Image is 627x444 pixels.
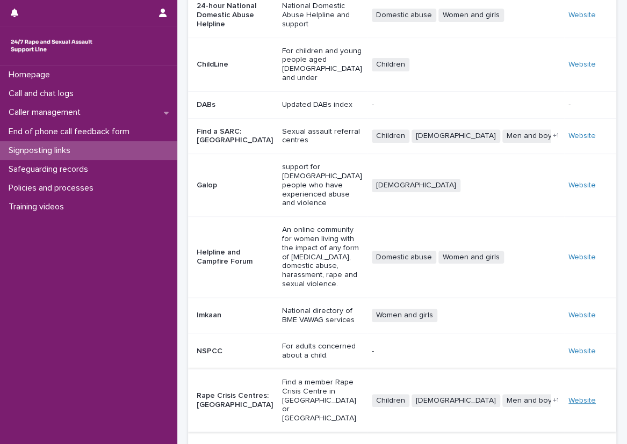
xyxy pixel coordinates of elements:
span: Women and girls [372,309,437,322]
p: ChildLine [197,60,273,69]
p: Call and chat logs [4,89,82,99]
tr: Helpline and Campfire ForumAn online community for women living with the impact of any form of [M... [188,217,616,298]
span: [DEMOGRAPHIC_DATA] [372,179,460,192]
p: Sexual assault referral centres [282,127,363,145]
span: + 1 [553,397,559,404]
tr: Rape Crisis Centres: [GEOGRAPHIC_DATA]Find a member Rape Crisis Centre in [GEOGRAPHIC_DATA] or [G... [188,369,616,432]
a: Website [568,11,596,19]
a: Website [568,253,596,261]
span: Domestic abuse [372,251,436,264]
tr: Galopsupport for [DEMOGRAPHIC_DATA] people who have experienced abuse and violence[DEMOGRAPHIC_DA... [188,154,616,217]
tr: ImkaanNational directory of BME VAWAG servicesWomen and girlsWebsite [188,297,616,333]
p: National Domestic Abuse Helpline and support [282,2,363,28]
p: Find a member Rape Crisis Centre in [GEOGRAPHIC_DATA] or [GEOGRAPHIC_DATA]. [282,378,363,423]
span: [DEMOGRAPHIC_DATA] [412,129,500,143]
p: Find a SARC: [GEOGRAPHIC_DATA] [197,127,273,145]
span: [DEMOGRAPHIC_DATA] [412,394,500,407]
p: Galop [197,181,273,190]
p: National directory of BME VAWAG services [282,307,363,325]
p: 24-hour National Domestic Abuse Helpline [197,2,273,28]
p: NSPCC [197,347,273,356]
span: Children [372,58,409,71]
p: Signposting links [4,145,79,156]
span: Children [372,129,409,143]
p: End of phone call feedback form [4,127,138,137]
p: Caller management [4,107,89,118]
a: Website [568,132,596,140]
p: Helpline and Campfire Forum [197,248,273,266]
a: Website [568,311,596,319]
p: For children and young people aged [DEMOGRAPHIC_DATA] and under [282,47,363,83]
span: Women and girls [438,9,504,22]
p: Rape Crisis Centres: [GEOGRAPHIC_DATA] [197,391,273,410]
p: Imkaan [197,311,273,320]
a: Website [568,397,596,404]
p: DABs [197,100,273,110]
p: - [372,100,560,110]
tr: Find a SARC: [GEOGRAPHIC_DATA]Sexual assault referral centresChildren[DEMOGRAPHIC_DATA]Men and bo... [188,118,616,154]
p: - [568,98,573,110]
tr: DABsUpdated DABs index--- [188,91,616,118]
span: Children [372,394,409,407]
span: Women and girls [438,251,504,264]
span: Domestic abuse [372,9,436,22]
p: Policies and processes [4,183,102,193]
span: + 1 [553,133,559,139]
img: rhQMoQhaT3yELyF149Cw [9,35,95,56]
a: Website [568,181,596,189]
tr: ChildLineFor children and young people aged [DEMOGRAPHIC_DATA] and underChildrenWebsite [188,38,616,91]
span: Men and boys [502,129,560,143]
span: Men and boys [502,394,560,407]
p: - [372,347,560,356]
a: Website [568,347,596,355]
p: Homepage [4,70,59,80]
p: An online community for women living with the impact of any form of [MEDICAL_DATA], domestic abus... [282,225,363,289]
a: Website [568,61,596,68]
p: support for [DEMOGRAPHIC_DATA] people who have experienced abuse and violence [282,163,363,208]
tr: NSPCCFor adults concerned about a child.-Website [188,333,616,369]
p: For adults concerned about a child. [282,342,363,360]
p: Training videos [4,202,73,212]
p: Updated DABs index [282,100,363,110]
p: Safeguarding records [4,164,97,174]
